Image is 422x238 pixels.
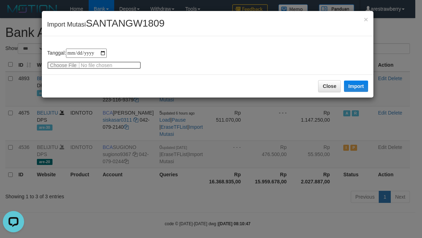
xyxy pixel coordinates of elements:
[364,15,368,23] span: ×
[344,81,368,92] button: Import
[86,18,165,29] span: SANTANGW1809
[47,21,165,28] span: Import Mutasi
[3,3,24,24] button: Open LiveChat chat widget
[318,80,341,92] button: Close
[364,16,368,23] button: Close
[47,49,368,69] div: Tanggal:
